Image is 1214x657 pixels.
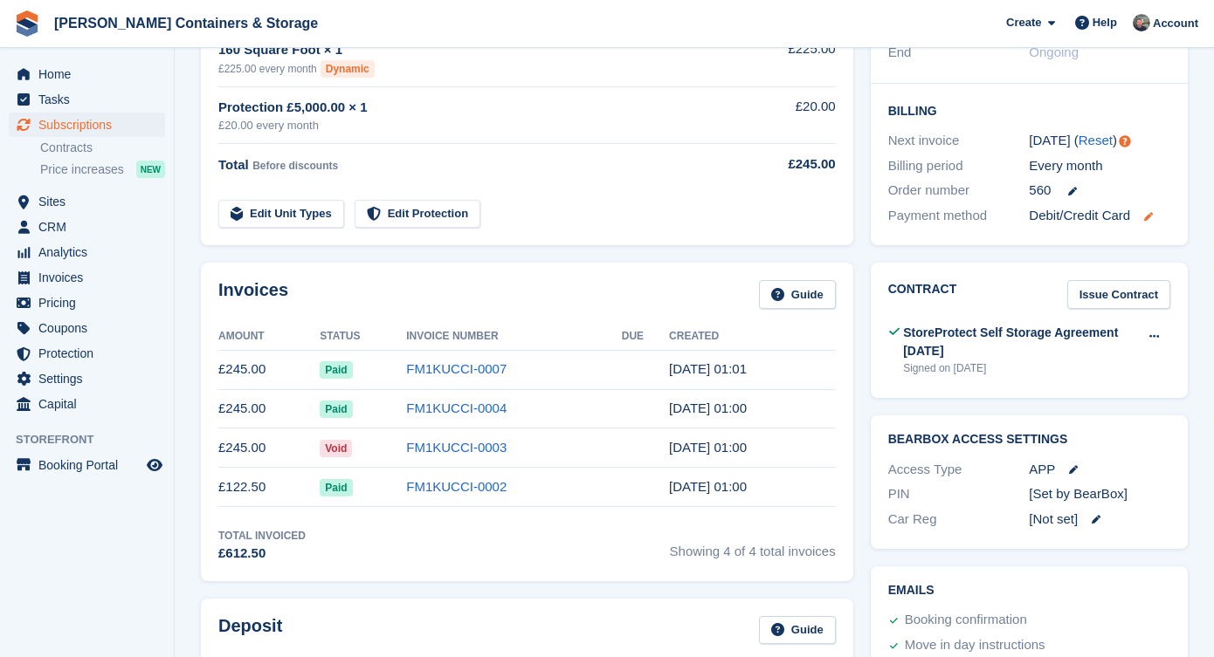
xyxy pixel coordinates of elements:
h2: Billing [888,101,1170,119]
div: Access Type [888,460,1030,480]
div: Next invoice [888,131,1030,151]
a: Price increases NEW [40,160,165,179]
a: menu [9,291,165,315]
div: [Not set] [1029,510,1170,530]
div: APP [1029,460,1170,480]
span: Showing 4 of 4 total invoices [670,528,836,564]
span: Tasks [38,87,143,112]
span: Help [1093,14,1117,31]
img: Adam Greenhalgh [1133,14,1150,31]
div: £225.00 every month [218,60,742,78]
span: Price increases [40,161,124,178]
div: Protection £5,000.00 × 1 [218,98,742,118]
time: 2025-08-10 00:00:34 UTC [669,400,747,415]
span: Total [218,157,249,172]
a: FM1KUCCI-0007 [406,361,507,376]
div: Total Invoiced [218,528,306,544]
td: £20.00 [742,87,836,144]
div: [Set by BearBox] [1029,484,1170,504]
td: £245.00 [218,428,320,468]
div: Car Reg [888,510,1030,530]
div: 160 Square Foot × 1 [218,40,742,60]
a: menu [9,113,165,137]
td: £122.50 [218,468,320,507]
h2: Contract [888,280,957,309]
span: Booking Portal [38,453,143,477]
div: Payment method [888,206,1030,226]
a: menu [9,392,165,416]
div: Debit/Credit Card [1029,206,1170,226]
span: Void [320,440,352,457]
h2: Deposit [218,616,282,645]
a: menu [9,215,165,239]
div: Billing period [888,156,1030,176]
a: Issue Contract [1067,280,1170,309]
div: Signed on [DATE] [903,360,1138,376]
h2: BearBox Access Settings [888,433,1170,447]
div: End [888,43,1030,63]
span: Coupons [38,316,143,340]
div: [DATE] ( ) [1029,131,1170,151]
span: Paid [320,361,352,379]
div: NEW [136,161,165,178]
span: Paid [320,400,352,418]
span: Create [1006,14,1041,31]
div: StoreProtect Self Storage Agreement [DATE] [903,324,1138,360]
a: menu [9,453,165,477]
span: Capital [38,392,143,416]
a: menu [9,87,165,112]
a: Guide [759,280,836,309]
time: 2025-07-10 00:00:51 UTC [669,440,747,455]
th: Status [320,323,406,351]
time: 2025-06-10 00:00:30 UTC [669,479,747,494]
span: Before discounts [252,160,338,172]
th: Invoice Number [406,323,622,351]
div: PIN [888,484,1030,504]
div: Order number [888,181,1030,201]
span: Ongoing [1029,44,1079,59]
a: Preview store [144,455,165,476]
a: menu [9,189,165,214]
a: Reset [1079,133,1113,147]
a: menu [9,62,165,86]
td: £225.00 [742,30,836,86]
div: £245.00 [742,154,836,175]
h2: Invoices [218,280,288,309]
div: Move in day instructions [905,635,1045,656]
div: Every month [1029,156,1170,176]
a: menu [9,316,165,340]
a: menu [9,341,165,366]
span: Storefront [16,431,174,448]
img: stora-icon-8386f47178a22dfd0bd8f6a31ec36ba5ce8667c1dd55bd0f319d3a0aa187defe.svg [14,10,40,37]
th: Created [669,323,836,351]
div: Dynamic [321,60,375,78]
span: Pricing [38,291,143,315]
a: Guide [759,616,836,645]
div: £612.50 [218,544,306,564]
th: Due [622,323,669,351]
span: Subscriptions [38,113,143,137]
span: 560 [1029,181,1051,201]
span: Sites [38,189,143,214]
span: Invoices [38,265,143,290]
span: CRM [38,215,143,239]
a: [PERSON_NAME] Containers & Storage [47,9,325,38]
h2: Emails [888,584,1170,598]
span: Analytics [38,240,143,264]
th: Amount [218,323,320,351]
a: menu [9,366,165,391]
span: Paid [320,479,352,496]
div: Tooltip anchor [1117,133,1133,149]
td: £245.00 [218,389,320,428]
div: Booking confirmation [905,610,1027,631]
span: Protection [38,341,143,366]
a: FM1KUCCI-0004 [406,400,507,415]
td: £245.00 [218,350,320,389]
span: Account [1153,15,1198,32]
a: menu [9,240,165,264]
span: Home [38,62,143,86]
span: Settings [38,366,143,391]
a: Edit Protection [355,200,480,229]
div: £20.00 every month [218,117,742,134]
time: 2025-09-10 00:01:20 UTC [669,361,747,376]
